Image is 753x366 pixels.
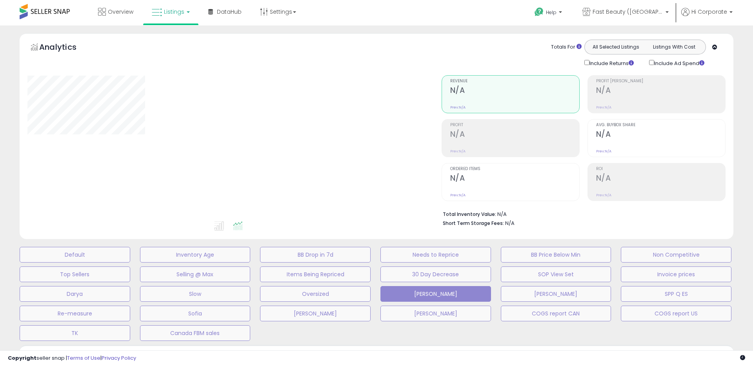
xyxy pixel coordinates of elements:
[528,1,570,25] a: Help
[380,266,491,282] button: 30 Day Decrease
[20,286,130,302] button: Darya
[20,266,130,282] button: Top Sellers
[108,8,133,16] span: Overview
[645,42,703,52] button: Listings With Cost
[596,149,611,154] small: Prev: N/A
[450,105,466,110] small: Prev: N/A
[260,306,371,321] button: [PERSON_NAME]
[20,306,130,321] button: Re-measure
[596,174,725,184] h2: N/A
[505,219,515,227] span: N/A
[501,247,611,263] button: BB Price Below Min
[450,123,579,127] span: Profit
[8,354,36,362] strong: Copyright
[39,42,92,54] h5: Analytics
[140,266,251,282] button: Selling @ Max
[546,9,557,16] span: Help
[621,306,731,321] button: COGS report US
[643,58,717,67] div: Include Ad Spend
[140,286,251,302] button: Slow
[450,193,466,197] small: Prev: N/A
[260,247,371,263] button: BB Drop in 7d
[621,266,731,282] button: Invoice prices
[587,42,645,52] button: All Selected Listings
[450,174,579,184] h2: N/A
[260,286,371,302] button: Oversized
[621,247,731,263] button: Non Competitive
[443,209,720,218] li: N/A
[380,306,491,321] button: [PERSON_NAME]
[596,167,725,171] span: ROI
[164,8,184,16] span: Listings
[140,325,251,341] button: Canada FBM sales
[450,149,466,154] small: Prev: N/A
[621,286,731,302] button: SPP Q ES
[20,325,130,341] button: TK
[578,58,643,67] div: Include Returns
[443,211,496,217] b: Total Inventory Value:
[20,247,130,263] button: Default
[596,123,725,127] span: Avg. Buybox Share
[380,247,491,263] button: Needs to Reprice
[450,167,579,171] span: Ordered Items
[260,266,371,282] button: Items Being Repriced
[443,220,504,226] b: Short Term Storage Fees:
[551,43,582,51] div: Totals For
[380,286,491,302] button: [PERSON_NAME]
[140,306,251,321] button: Sofia
[450,130,579,140] h2: N/A
[596,86,725,96] h2: N/A
[596,130,725,140] h2: N/A
[450,86,579,96] h2: N/A
[140,247,251,263] button: Inventory Age
[691,8,727,16] span: Hi Corporate
[450,79,579,83] span: Revenue
[596,79,725,83] span: Profit [PERSON_NAME]
[681,8,733,25] a: Hi Corporate
[217,8,242,16] span: DataHub
[501,266,611,282] button: SOP View Set
[596,193,611,197] small: Prev: N/A
[501,306,611,321] button: COGS report CAN
[501,286,611,302] button: [PERSON_NAME]
[534,7,544,17] i: Get Help
[593,8,663,16] span: Fast Beauty ([GEOGRAPHIC_DATA])
[596,105,611,110] small: Prev: N/A
[8,355,136,362] div: seller snap | |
